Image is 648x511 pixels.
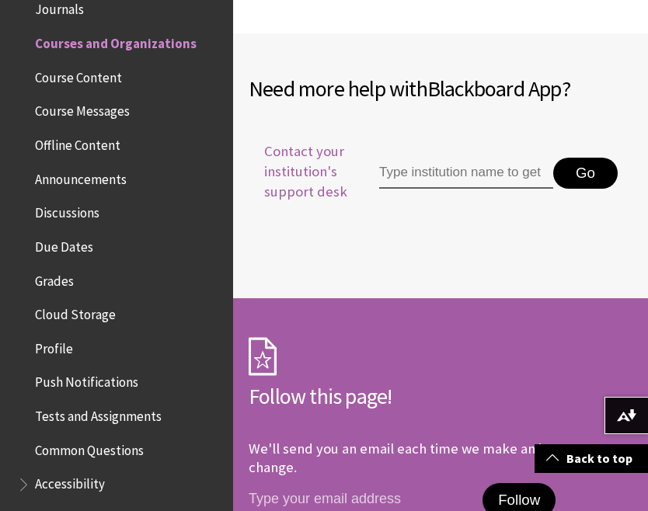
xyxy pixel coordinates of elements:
[35,64,122,85] span: Course Content
[35,471,105,492] span: Accessibility
[535,444,648,473] a: Back to top
[35,437,144,458] span: Common Questions
[249,337,277,376] img: Subscription Icon
[553,158,618,189] button: Go
[35,132,120,153] span: Offline Content
[35,234,93,255] span: Due Dates
[249,440,601,476] p: We'll send you an email each time we make an important change.
[249,141,378,221] a: Contact your institution's support desk
[35,335,73,356] span: Profile
[427,75,562,103] span: Blackboard App
[379,158,553,189] input: Type institution name to get support
[35,301,116,322] span: Cloud Storage
[35,166,127,187] span: Announcements
[35,30,197,51] span: Courses and Organizations
[35,200,99,221] span: Discussions
[249,72,632,105] h2: Need more help with ?
[35,403,162,424] span: Tests and Assignments
[35,99,130,120] span: Course Messages
[35,268,74,289] span: Grades
[249,141,378,203] span: Contact your institution's support desk
[249,380,632,412] h2: Follow this page!
[35,370,138,391] span: Push Notifications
